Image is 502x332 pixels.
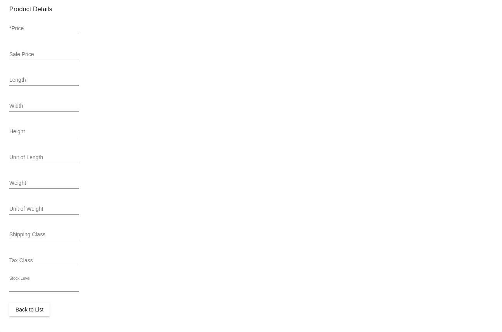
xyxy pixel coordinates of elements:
input: Weight [9,180,79,186]
span: Back to List [15,306,43,313]
input: Unit of Weight [9,206,79,212]
input: Width [9,103,79,109]
input: Sale Price [9,52,79,58]
h3: Product Details [9,5,493,13]
input: Height [9,129,79,135]
input: Tax Class [9,258,79,264]
input: *Price [9,26,79,32]
input: Length [9,77,79,83]
input: Unit of Length [9,155,79,161]
input: Shipping Class [9,232,79,238]
input: Stock Level [9,283,79,289]
button: Back to List [9,303,50,317]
